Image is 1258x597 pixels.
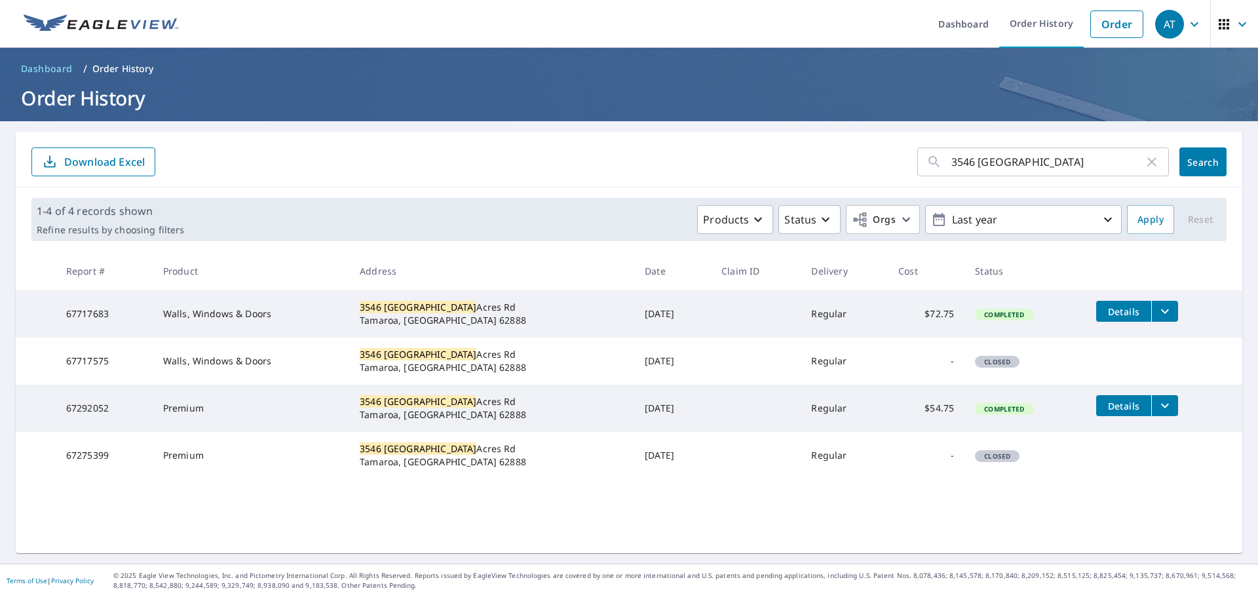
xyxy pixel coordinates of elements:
span: Completed [976,404,1032,414]
button: Last year [925,205,1122,234]
span: Details [1104,400,1143,412]
h1: Order History [16,85,1242,111]
p: © 2025 Eagle View Technologies, Inc. and Pictometry International Corp. All Rights Reserved. Repo... [113,571,1251,590]
a: Order [1090,10,1143,38]
button: filesDropdownBtn-67292052 [1151,395,1178,416]
button: Download Excel [31,147,155,176]
p: Last year [947,208,1100,231]
td: Walls, Windows & Doors [153,337,349,385]
span: Orgs [852,212,896,228]
li: / [83,61,87,77]
p: Download Excel [64,155,145,169]
input: Address, Report #, Claim ID, etc. [951,144,1144,180]
td: Regular [801,432,888,479]
td: $54.75 [888,385,964,432]
td: [DATE] [634,432,711,479]
div: Acres Rd Tamaroa, [GEOGRAPHIC_DATA] 62888 [360,301,624,327]
th: Address [349,252,634,290]
span: Completed [976,310,1032,319]
span: Search [1190,156,1216,168]
p: Products [703,212,749,227]
td: - [888,432,964,479]
td: - [888,337,964,385]
td: Premium [153,432,349,479]
p: Status [784,212,816,227]
td: [DATE] [634,337,711,385]
a: Privacy Policy [51,576,94,585]
th: Delivery [801,252,888,290]
div: Acres Rd Tamaroa, [GEOGRAPHIC_DATA] 62888 [360,348,624,374]
th: Claim ID [711,252,801,290]
img: EV Logo [24,14,178,34]
nav: breadcrumb [16,58,1242,79]
td: 67292052 [56,385,153,432]
td: Premium [153,385,349,432]
button: Status [778,205,841,234]
th: Product [153,252,349,290]
button: Search [1179,147,1227,176]
td: Regular [801,385,888,432]
div: Acres Rd Tamaroa, [GEOGRAPHIC_DATA] 62888 [360,442,624,469]
span: Dashboard [21,62,73,75]
p: Order History [92,62,154,75]
div: AT [1155,10,1184,39]
a: Terms of Use [7,576,47,585]
span: Details [1104,305,1143,318]
span: Closed [976,357,1018,366]
th: Report # [56,252,153,290]
td: $72.75 [888,290,964,337]
span: Apply [1137,212,1164,228]
mark: 3546 [GEOGRAPHIC_DATA] [360,301,476,313]
td: Regular [801,290,888,337]
button: detailsBtn-67717683 [1096,301,1151,322]
th: Status [964,252,1086,290]
td: Walls, Windows & Doors [153,290,349,337]
th: Date [634,252,711,290]
p: Refine results by choosing filters [37,224,184,236]
td: Regular [801,337,888,385]
mark: 3546 [GEOGRAPHIC_DATA] [360,348,476,360]
mark: 3546 [GEOGRAPHIC_DATA] [360,395,476,408]
td: 67717575 [56,337,153,385]
p: | [7,577,94,585]
button: Apply [1127,205,1174,234]
td: [DATE] [634,290,711,337]
th: Cost [888,252,964,290]
button: Products [697,205,773,234]
td: [DATE] [634,385,711,432]
div: Acres Rd Tamaroa, [GEOGRAPHIC_DATA] 62888 [360,395,624,421]
button: filesDropdownBtn-67717683 [1151,301,1178,322]
button: detailsBtn-67292052 [1096,395,1151,416]
a: Dashboard [16,58,78,79]
td: 67717683 [56,290,153,337]
button: Orgs [846,205,920,234]
mark: 3546 [GEOGRAPHIC_DATA] [360,442,476,455]
span: Closed [976,452,1018,461]
p: 1-4 of 4 records shown [37,203,184,219]
td: 67275399 [56,432,153,479]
